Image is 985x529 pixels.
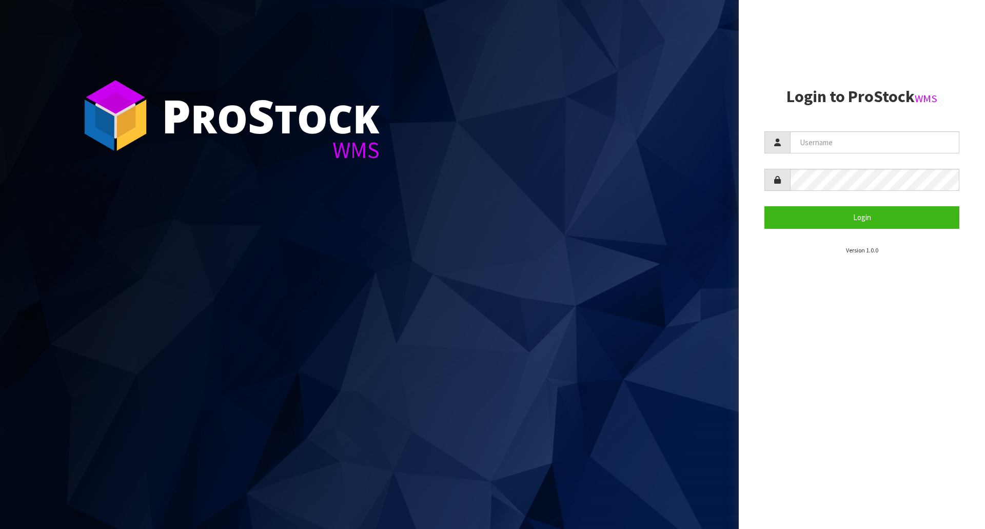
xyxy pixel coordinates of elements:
[764,88,959,106] h2: Login to ProStock
[764,206,959,228] button: Login
[162,92,380,139] div: ro tock
[77,77,154,154] img: ProStock Cube
[790,131,959,153] input: Username
[162,84,191,147] span: P
[915,92,937,105] small: WMS
[846,246,878,254] small: Version 1.0.0
[248,84,274,147] span: S
[162,139,380,162] div: WMS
